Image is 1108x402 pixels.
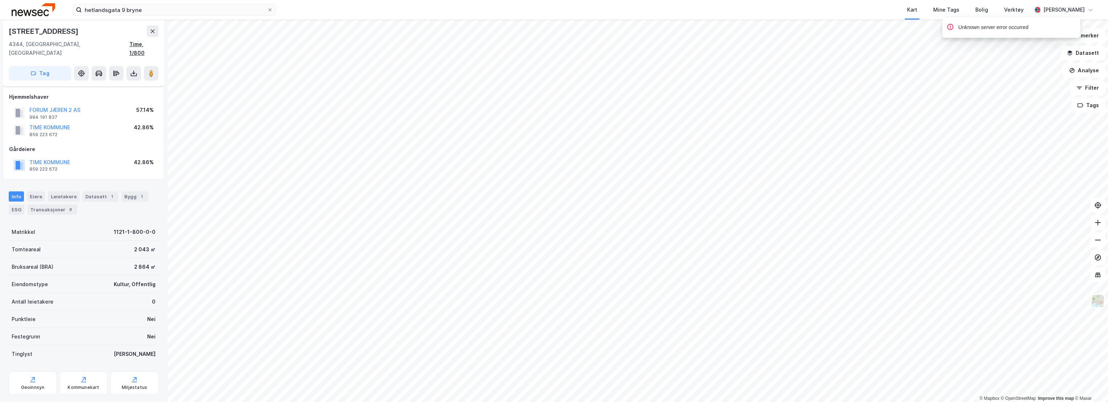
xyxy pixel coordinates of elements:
[152,297,156,306] div: 0
[9,66,71,81] button: Tag
[1038,396,1074,401] a: Improve this map
[9,191,24,202] div: Info
[21,385,45,390] div: Geoinnsyn
[114,228,156,236] div: 1121-1-800-0-0
[121,191,148,202] div: Bygg
[1091,294,1105,308] img: Z
[147,332,156,341] div: Nei
[12,263,53,271] div: Bruksareal (BRA)
[9,204,24,215] div: ESG
[29,114,57,120] div: 994 191 837
[979,396,999,401] a: Mapbox
[958,23,1028,32] div: Unknown server error occurred
[1070,81,1105,95] button: Filter
[1043,5,1085,14] div: [PERSON_NAME]
[29,166,57,172] div: 859 223 672
[147,315,156,324] div: Nei
[9,40,129,57] div: 4344, [GEOGRAPHIC_DATA], [GEOGRAPHIC_DATA]
[48,191,80,202] div: Leietakere
[138,193,145,200] div: 1
[1072,367,1108,402] div: Kontrollprogram for chat
[1004,5,1024,14] div: Verktøy
[1001,396,1036,401] a: OpenStreetMap
[114,350,156,358] div: [PERSON_NAME]
[9,145,158,154] div: Gårdeiere
[907,5,917,14] div: Kart
[136,106,154,114] div: 57.14%
[29,132,57,138] div: 859 223 672
[12,228,35,236] div: Matrikkel
[114,280,156,289] div: Kultur, Offentlig
[1061,46,1105,60] button: Datasett
[12,350,32,358] div: Tinglyst
[82,4,267,15] input: Søk på adresse, matrikkel, gårdeiere, leietakere eller personer
[134,123,154,132] div: 42.86%
[12,297,53,306] div: Antall leietakere
[82,191,118,202] div: Datasett
[12,3,55,16] img: newsec-logo.f6e21ccffca1b3a03d2d.png
[12,280,48,289] div: Eiendomstype
[68,385,99,390] div: Kommunekart
[134,245,156,254] div: 2 043 ㎡
[975,5,988,14] div: Bolig
[12,332,40,341] div: Festegrunn
[1071,98,1105,113] button: Tags
[12,245,41,254] div: Tomteareal
[933,5,959,14] div: Mine Tags
[1072,367,1108,402] iframe: Chat Widget
[67,206,74,213] div: 8
[12,315,36,324] div: Punktleie
[129,40,158,57] div: Time, 1/800
[108,193,116,200] div: 1
[134,263,156,271] div: 2 864 ㎡
[9,93,158,101] div: Hjemmelshaver
[122,385,147,390] div: Miljøstatus
[27,204,77,215] div: Transaksjoner
[1063,63,1105,78] button: Analyse
[9,25,80,37] div: [STREET_ADDRESS]
[134,158,154,167] div: 42.86%
[27,191,45,202] div: Eiere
